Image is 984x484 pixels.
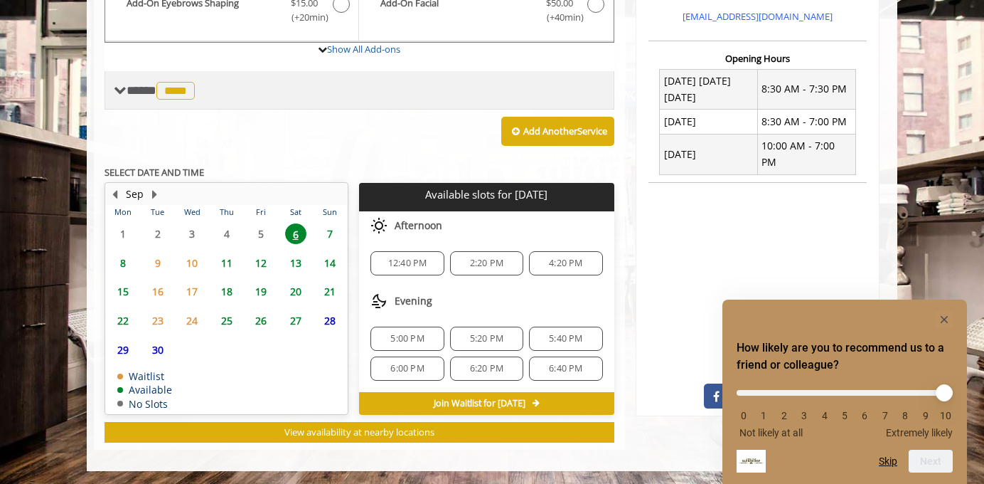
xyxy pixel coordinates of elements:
span: 24 [181,310,203,331]
p: Available slots for [DATE] [365,189,608,201]
td: 8:30 AM - 7:00 PM [757,110,855,134]
span: 23 [147,310,169,331]
span: 20 [285,281,306,302]
button: Skip [879,456,897,467]
span: View availability at nearby locations [284,426,434,438]
div: 6:00 PM [370,357,444,381]
li: 10 [938,410,953,421]
td: Select day22 [106,306,140,335]
span: Evening [395,295,432,307]
span: Join Waitlist for [DATE] [434,398,525,409]
span: 4:20 PM [549,258,582,269]
span: 5:40 PM [549,333,582,344]
div: How likely are you to recommend us to a friend or colleague? Select an option from 0 to 10, with ... [737,379,953,438]
span: 5:20 PM [470,333,503,344]
span: 28 [319,310,341,331]
img: afternoon slots [370,217,387,234]
li: 6 [857,410,872,421]
li: 1 [756,410,771,421]
td: Select day18 [209,278,243,307]
span: 21 [319,281,341,302]
li: 4 [818,410,832,421]
span: 29 [112,340,134,360]
td: Select day11 [209,248,243,278]
button: Sep [126,186,144,202]
span: 6:40 PM [549,363,582,374]
span: (+40min ) [538,10,580,25]
td: Select day16 [140,278,174,307]
span: 30 [147,340,169,360]
b: Add Another Service [523,125,607,137]
span: Afternoon [395,220,442,231]
button: Hide survey [936,311,953,328]
span: 16 [147,281,169,302]
span: 22 [112,310,134,331]
span: 13 [285,253,306,273]
li: 9 [919,410,933,421]
h2: How likely are you to recommend us to a friend or colleague? Select an option from 0 to 10, with ... [737,340,953,374]
span: 6:00 PM [390,363,424,374]
span: Not likely at all [739,427,803,438]
div: 5:40 PM [529,327,602,351]
span: 6:20 PM [470,363,503,374]
li: 8 [898,410,912,421]
div: 2:20 PM [450,251,523,275]
li: 0 [737,410,751,421]
td: Select day27 [278,306,312,335]
button: Add AnotherService [501,117,614,147]
span: 10 [181,253,203,273]
td: [DATE] [660,110,758,134]
td: Select day19 [244,278,278,307]
div: 12:40 PM [370,251,444,275]
span: 12 [250,253,272,273]
span: 14 [319,253,341,273]
td: Select day14 [313,248,348,278]
span: Extremely likely [886,427,953,438]
button: View availability at nearby locations [105,422,614,443]
span: 11 [216,253,237,273]
td: Select day7 [313,219,348,248]
th: Wed [175,205,209,219]
td: Select day13 [278,248,312,278]
button: Previous Month [109,186,120,202]
td: Select day25 [209,306,243,335]
td: Select day24 [175,306,209,335]
div: 4:20 PM [529,251,602,275]
td: Select day8 [106,248,140,278]
span: 27 [285,310,306,331]
span: 15 [112,281,134,302]
th: Tue [140,205,174,219]
div: How likely are you to recommend us to a friend or colleague? Select an option from 0 to 10, with ... [737,311,953,473]
td: Available [117,384,172,395]
button: Next question [909,450,953,473]
span: 9 [147,253,169,273]
span: 18 [216,281,237,302]
th: Sat [278,205,312,219]
span: 7 [319,223,341,244]
a: [EMAIL_ADDRESS][DOMAIN_NAME] [683,10,833,23]
td: Select day26 [244,306,278,335]
th: Mon [106,205,140,219]
td: Select day23 [140,306,174,335]
td: Select day30 [140,335,174,364]
td: Select day9 [140,248,174,278]
img: evening slots [370,293,387,310]
td: 8:30 AM - 7:30 PM [757,69,855,110]
h3: Opening Hours [648,53,867,63]
span: 5:00 PM [390,333,424,344]
span: 26 [250,310,272,331]
td: Select day17 [175,278,209,307]
span: (+20min ) [284,10,326,25]
td: [DATE] [660,134,758,174]
span: 2:20 PM [470,258,503,269]
li: 3 [797,410,811,421]
td: Select day20 [278,278,312,307]
li: 2 [777,410,791,421]
td: Select day10 [175,248,209,278]
th: Thu [209,205,243,219]
div: 5:20 PM [450,327,523,351]
td: Select day12 [244,248,278,278]
li: 5 [838,410,852,421]
button: Next Month [149,186,160,202]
